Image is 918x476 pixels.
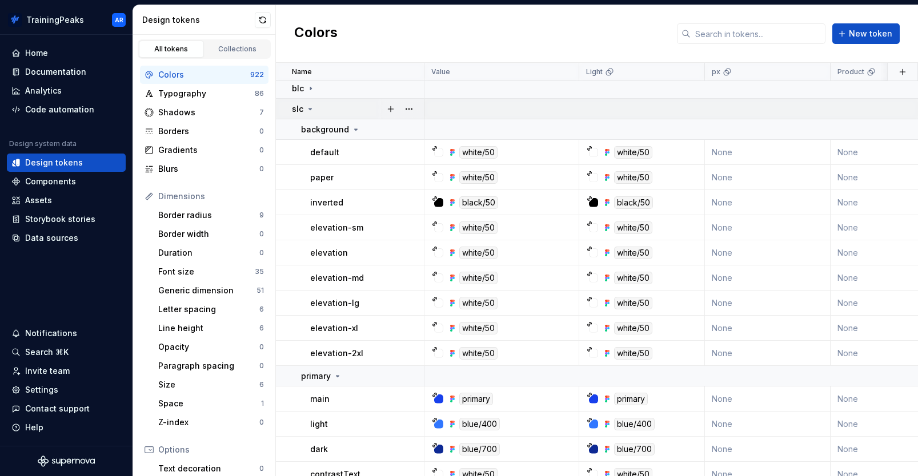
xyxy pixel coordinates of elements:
a: Border width0 [154,225,268,243]
div: Border radius [158,209,259,221]
div: 0 [259,418,264,427]
div: white/50 [614,146,652,159]
div: Design system data [9,139,77,148]
p: blc [292,83,304,94]
p: inverted [310,197,343,208]
td: None [705,140,831,165]
a: Line height6 [154,319,268,337]
div: 0 [259,342,264,352]
p: Value [431,67,450,76]
p: Light [586,67,603,76]
td: None [705,165,831,190]
p: paper [310,172,334,183]
div: white/50 [614,247,652,259]
div: white/50 [459,221,498,234]
div: Data sources [25,232,78,244]
a: Paragraph spacing0 [154,357,268,375]
button: Contact support [7,400,126,418]
div: black/50 [459,196,498,209]
div: white/50 [459,272,498,284]
div: blue/700 [459,443,500,455]
div: Letter spacing [158,304,259,315]
div: Documentation [25,66,86,78]
a: Settings [7,381,126,399]
div: Text decoration [158,463,259,474]
a: Gradients0 [140,141,268,159]
a: Duration0 [154,244,268,262]
div: Paragraph spacing [158,360,259,372]
a: Font size35 [154,263,268,281]
div: white/50 [459,146,498,159]
div: 0 [259,229,264,239]
div: 7 [259,108,264,117]
div: Notifications [25,328,77,339]
a: Border radius9 [154,206,268,224]
div: white/50 [459,322,498,334]
div: All tokens [143,45,200,54]
div: blue/400 [459,418,500,430]
div: white/50 [614,171,652,184]
a: Data sources [7,229,126,247]
button: New token [832,23,900,44]
a: Colors922 [140,66,268,84]
a: Code automation [7,100,126,119]
div: Blurs [158,163,259,175]
img: 4eb2c90a-beb3-47d2-b0e5-0e686db1db46.png [8,13,22,27]
div: primary [614,393,648,405]
button: Notifications [7,324,126,342]
div: Typography [158,88,255,99]
svg: Supernova Logo [38,455,95,467]
a: Invite team [7,362,126,380]
p: elevation-xl [310,322,358,334]
div: white/50 [459,171,498,184]
div: Code automation [25,104,94,115]
p: main [310,393,330,405]
div: Design tokens [142,14,255,26]
div: Invite team [25,365,70,377]
div: Duration [158,247,259,259]
p: elevation-lg [310,297,359,309]
a: Components [7,172,126,191]
p: elevation-sm [310,222,363,233]
div: AR [115,15,123,25]
td: None [705,341,831,366]
a: Z-index0 [154,413,268,431]
div: 922 [250,70,264,79]
div: Collections [209,45,266,54]
div: 1 [261,399,264,408]
div: white/50 [614,347,652,360]
div: Help [25,422,43,433]
div: Design tokens [25,157,83,168]
div: white/50 [459,347,498,360]
a: Generic dimension51 [154,281,268,300]
a: Analytics [7,82,126,100]
td: None [705,386,831,412]
div: 0 [259,127,264,136]
div: Font size [158,266,255,277]
a: Documentation [7,63,126,81]
div: Generic dimension [158,285,256,296]
button: TrainingPeaksAR [2,7,130,32]
div: 0 [259,361,264,370]
td: None [705,291,831,316]
div: white/50 [459,247,498,259]
div: black/50 [614,196,653,209]
div: Options [158,444,264,455]
p: light [310,418,328,430]
input: Search in tokens... [691,23,825,44]
a: Letter spacing6 [154,300,268,318]
p: elevation-md [310,272,364,284]
td: None [705,437,831,462]
div: Storybook stories [25,213,95,225]
p: dark [310,443,328,455]
p: default [310,147,339,158]
a: Opacity0 [154,338,268,356]
td: None [705,316,831,341]
div: Opacity [158,341,259,353]
div: 0 [259,464,264,473]
p: Product [837,67,864,76]
a: Assets [7,191,126,209]
td: None [705,215,831,240]
div: Search ⌘K [25,346,69,358]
